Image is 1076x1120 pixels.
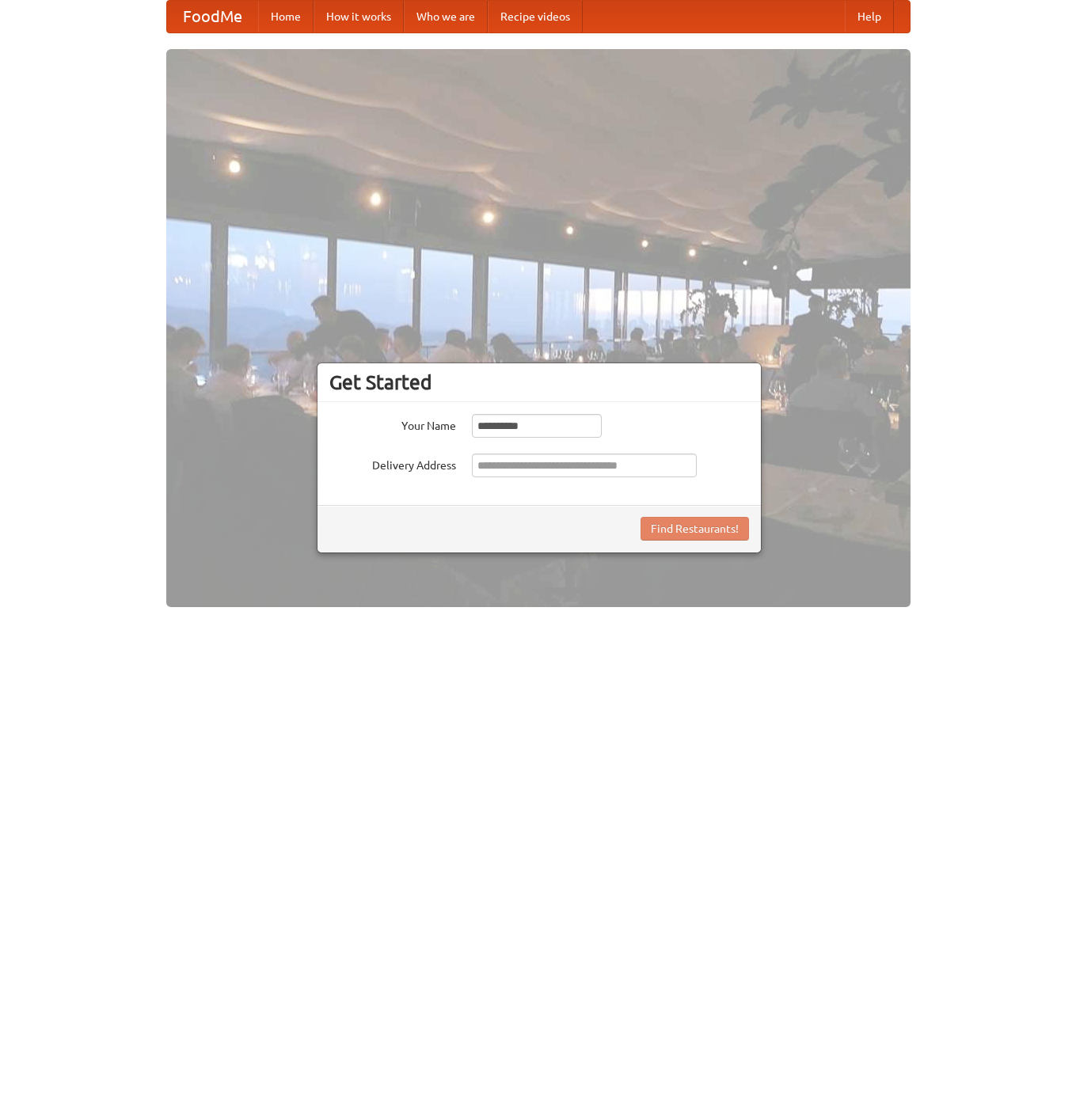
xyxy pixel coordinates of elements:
[404,1,488,32] a: Who we are
[488,1,583,32] a: Recipe videos
[845,1,894,32] a: Help
[314,1,404,32] a: How it works
[329,414,456,434] label: Your Name
[329,454,456,473] label: Delivery Address
[641,517,749,541] button: Find Restaurants!
[167,1,258,32] a: FoodMe
[329,370,749,394] h3: Get Started
[258,1,314,32] a: Home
